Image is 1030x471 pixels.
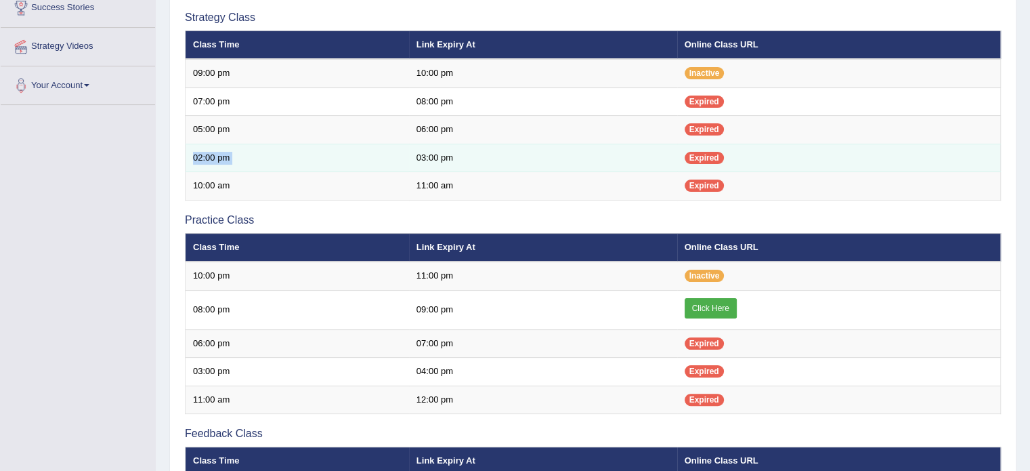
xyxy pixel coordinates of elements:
[685,96,724,108] span: Expired
[685,365,724,377] span: Expired
[409,358,677,386] td: 04:00 pm
[685,123,724,136] span: Expired
[185,428,1001,440] h3: Feedback Class
[685,67,725,79] span: Inactive
[685,270,725,282] span: Inactive
[409,290,677,329] td: 09:00 pm
[409,59,677,87] td: 10:00 pm
[1,28,155,62] a: Strategy Videos
[677,30,1001,59] th: Online Class URL
[409,116,677,144] td: 06:00 pm
[685,298,737,319] a: Click Here
[186,233,409,262] th: Class Time
[409,329,677,358] td: 07:00 pm
[186,358,409,386] td: 03:00 pm
[685,337,724,350] span: Expired
[409,144,677,172] td: 03:00 pm
[409,262,677,290] td: 11:00 pm
[186,87,409,116] td: 07:00 pm
[185,12,1001,24] h3: Strategy Class
[1,66,155,100] a: Your Account
[186,116,409,144] td: 05:00 pm
[685,152,724,164] span: Expired
[186,262,409,290] td: 10:00 pm
[186,172,409,201] td: 10:00 am
[409,30,677,59] th: Link Expiry At
[186,290,409,329] td: 08:00 pm
[409,386,677,414] td: 12:00 pm
[186,59,409,87] td: 09:00 pm
[186,144,409,172] td: 02:00 pm
[685,180,724,192] span: Expired
[409,233,677,262] th: Link Expiry At
[409,172,677,201] td: 11:00 am
[409,87,677,116] td: 08:00 pm
[677,233,1001,262] th: Online Class URL
[186,329,409,358] td: 06:00 pm
[185,214,1001,226] h3: Practice Class
[685,394,724,406] span: Expired
[186,386,409,414] td: 11:00 am
[186,30,409,59] th: Class Time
